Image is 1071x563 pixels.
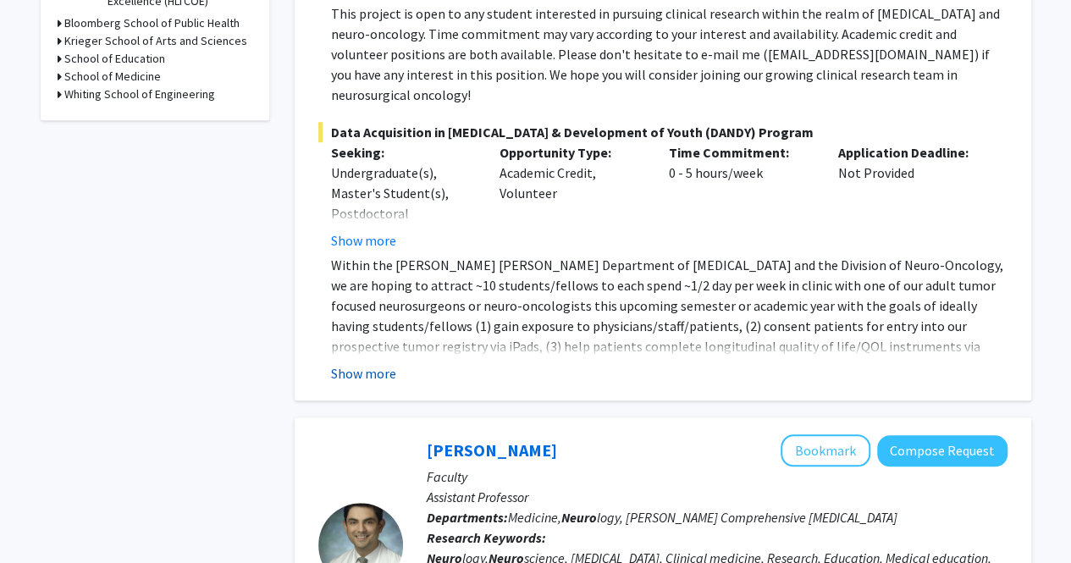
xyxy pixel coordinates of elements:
button: Add Carlos Romo to Bookmarks [781,434,870,466]
b: Neuro [561,509,597,526]
p: Opportunity Type: [500,142,643,163]
p: Application Deadline: [838,142,982,163]
h3: School of Medicine [64,68,161,86]
h3: Whiting School of Engineering [64,86,215,103]
b: Departments: [427,509,508,526]
h3: School of Education [64,50,165,68]
div: Undergraduate(s), Master's Student(s), Postdoctoral Researcher(s) / Research Staff, Medical Resid... [331,163,475,305]
a: [PERSON_NAME] [427,439,557,461]
div: Academic Credit, Volunteer [487,142,656,251]
span: Medicine, logy, [PERSON_NAME] Comprehensive [MEDICAL_DATA] [508,509,897,526]
h3: Krieger School of Arts and Sciences [64,32,247,50]
p: Seeking: [331,142,475,163]
b: Research Keywords: [427,529,546,546]
p: Time Commitment: [669,142,813,163]
p: Faculty [427,466,1008,487]
p: Assistant Professor [427,487,1008,507]
p: Within the [PERSON_NAME] [PERSON_NAME] Department of [MEDICAL_DATA] and the Division of Neuro-Onc... [331,255,1008,397]
div: This project is open to any student interested in pursuing clinical research within the realm of ... [331,3,1008,105]
h3: Bloomberg School of Public Health [64,14,240,32]
button: Compose Request to Carlos Romo [877,435,1008,466]
button: Show more [331,363,396,384]
button: Show more [331,230,396,251]
iframe: Chat [13,487,72,550]
div: Not Provided [825,142,995,251]
span: Data Acquisition in [MEDICAL_DATA] & Development of Youth (DANDY) Program [318,122,1008,142]
div: 0 - 5 hours/week [656,142,825,251]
